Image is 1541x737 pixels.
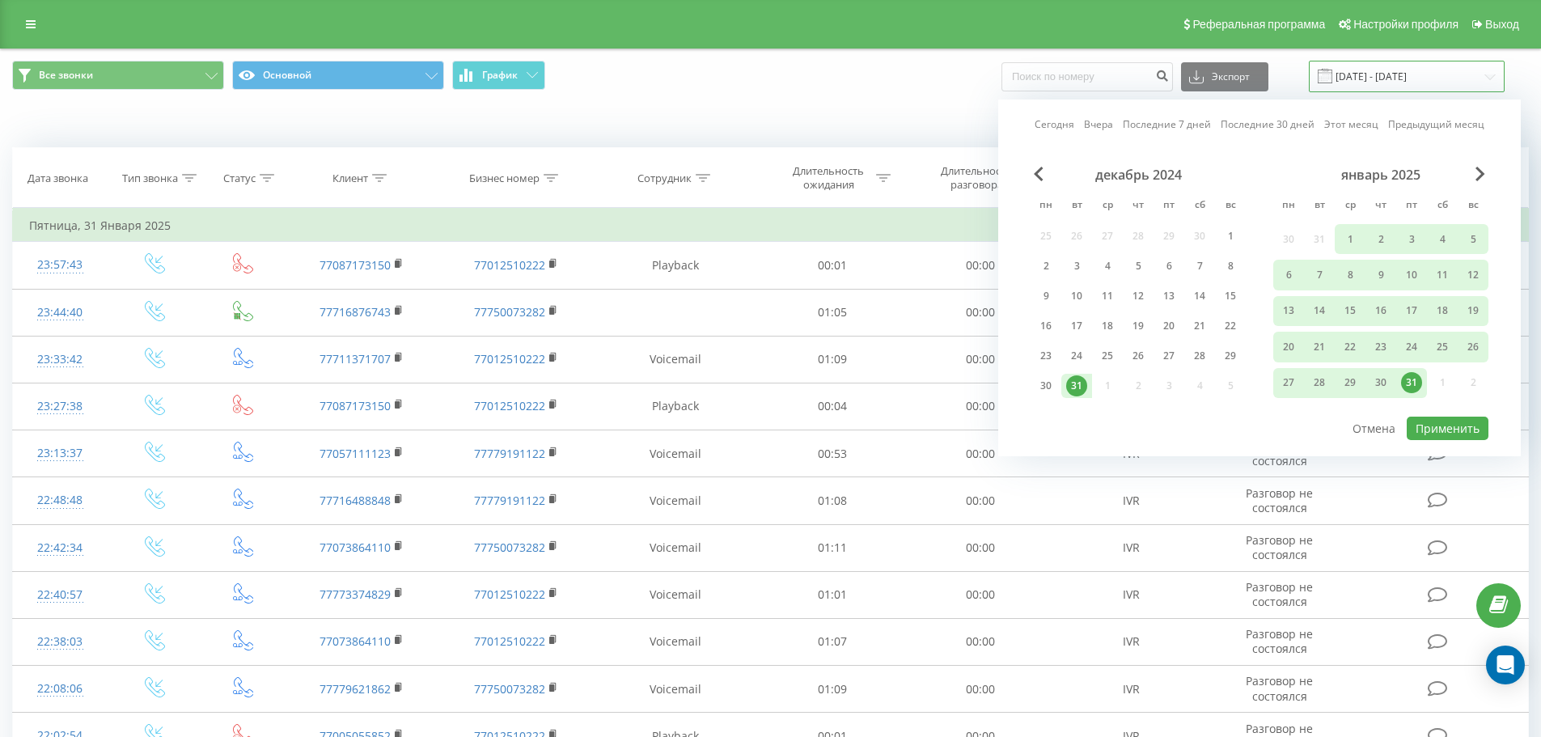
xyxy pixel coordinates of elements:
div: 17 [1401,300,1422,321]
div: 14 [1189,286,1210,307]
a: 77750073282 [474,304,545,320]
div: 9 [1370,265,1391,286]
div: чт 2 янв. 2025 г. [1365,224,1396,254]
div: сб 7 дек. 2024 г. [1184,254,1215,278]
div: Сотрудник [637,172,692,185]
abbr: понедельник [1276,194,1301,218]
div: 23 [1370,337,1391,358]
div: 4 [1097,256,1118,277]
div: вт 21 янв. 2025 г. [1304,332,1335,362]
td: IVR [1054,618,1208,665]
div: пн 30 дек. 2024 г. [1031,374,1061,398]
td: IVR [1054,571,1208,618]
a: 77012510222 [474,351,545,366]
div: 1 [1340,229,1361,250]
td: 00:00 [907,289,1055,336]
a: 77779621862 [320,681,391,697]
div: 1 [1220,226,1241,247]
div: пн 9 дек. 2024 г. [1031,284,1061,308]
div: пн 23 дек. 2024 г. [1031,344,1061,368]
div: пт 13 дек. 2024 г. [1154,284,1184,308]
div: 27 [1158,345,1179,366]
td: 01:07 [759,618,907,665]
div: пт 6 дек. 2024 г. [1154,254,1184,278]
div: ср 1 янв. 2025 г. [1335,224,1365,254]
a: Последние 7 дней [1123,116,1211,132]
span: Next Month [1475,167,1485,181]
div: 28 [1189,345,1210,366]
div: 27 [1278,372,1299,393]
td: Пятница, 31 Января 2025 [13,210,1529,242]
div: вс 1 дек. 2024 г. [1215,224,1246,248]
div: вт 7 янв. 2025 г. [1304,260,1335,290]
a: Предыдущий месяц [1388,116,1484,132]
div: вт 3 дек. 2024 г. [1061,254,1092,278]
td: 01:09 [759,666,907,713]
div: 5 [1128,256,1149,277]
button: Все звонки [12,61,224,90]
td: Voicemail [593,618,759,665]
div: 15 [1220,286,1241,307]
div: 19 [1463,300,1484,321]
td: IVR [1054,477,1208,524]
div: 31 [1066,375,1087,396]
div: ср 29 янв. 2025 г. [1335,368,1365,398]
div: пт 3 янв. 2025 г. [1396,224,1427,254]
div: 23:44:40 [29,297,91,328]
div: 25 [1097,345,1118,366]
abbr: вторник [1065,194,1089,218]
div: пн 20 янв. 2025 г. [1273,332,1304,362]
button: Основной [232,61,444,90]
abbr: воскресенье [1461,194,1485,218]
div: сб 11 янв. 2025 г. [1427,260,1458,290]
div: 30 [1370,372,1391,393]
span: Настройки профиля [1353,18,1458,31]
div: 3 [1401,229,1422,250]
span: График [482,70,518,81]
button: Отмена [1344,417,1404,440]
td: IVR [1054,666,1208,713]
abbr: вторник [1307,194,1331,218]
button: Экспорт [1181,62,1268,91]
a: Сегодня [1035,116,1074,132]
div: пт 20 дек. 2024 г. [1154,314,1184,338]
div: вт 31 дек. 2024 г. [1061,374,1092,398]
div: 23:13:37 [29,438,91,469]
div: пн 13 янв. 2025 г. [1273,296,1304,326]
div: вт 28 янв. 2025 г. [1304,368,1335,398]
td: 00:00 [907,242,1055,289]
div: сб 21 дек. 2024 г. [1184,314,1215,338]
div: 22:48:48 [29,485,91,516]
span: Previous Month [1034,167,1044,181]
div: пт 10 янв. 2025 г. [1396,260,1427,290]
a: 77773374829 [320,587,391,602]
div: 23 [1035,345,1056,366]
div: 3 [1066,256,1087,277]
td: Playback [593,383,759,430]
a: 77012510222 [474,587,545,602]
td: 00:00 [907,571,1055,618]
td: 00:01 [759,242,907,289]
div: вт 14 янв. 2025 г. [1304,296,1335,326]
td: 01:11 [759,524,907,571]
div: 2 [1035,256,1056,277]
div: чт 16 янв. 2025 г. [1365,296,1396,326]
td: 00:53 [759,430,907,477]
a: 77012510222 [474,398,545,413]
div: ср 25 дек. 2024 г. [1092,344,1123,368]
abbr: пятница [1157,194,1181,218]
span: Все звонки [39,69,93,82]
div: пн 27 янв. 2025 г. [1273,368,1304,398]
div: сб 25 янв. 2025 г. [1427,332,1458,362]
button: Применить [1407,417,1488,440]
div: пн 2 дек. 2024 г. [1031,254,1061,278]
a: 77012510222 [474,257,545,273]
div: 24 [1066,345,1087,366]
div: 5 [1463,229,1484,250]
div: чт 19 дек. 2024 г. [1123,314,1154,338]
div: вт 10 дек. 2024 г. [1061,284,1092,308]
td: Voicemail [593,666,759,713]
div: 10 [1066,286,1087,307]
div: ср 11 дек. 2024 г. [1092,284,1123,308]
abbr: среда [1095,194,1120,218]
